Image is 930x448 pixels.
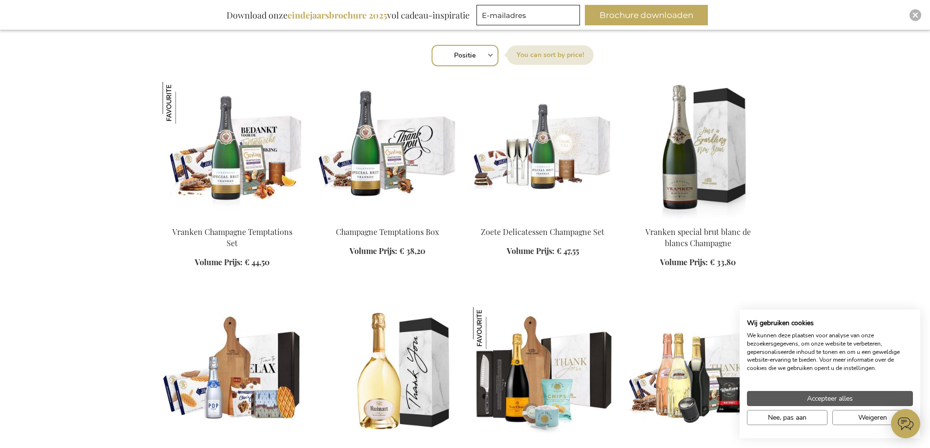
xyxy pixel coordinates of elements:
[318,307,457,444] img: Ruinart Blanc De Blancs Champagne Gift Box
[399,246,425,256] span: € 38,20
[473,307,613,444] img: Luxury Culinary Gift Box
[628,82,768,218] img: Vranken special brut blanc de blancs Champagne
[350,246,397,256] span: Volume Prijs:
[163,82,302,218] img: Vranken Champagne Temptations Set
[660,257,708,267] span: Volume Prijs:
[747,319,913,328] h2: Wij gebruiken cookies
[288,9,387,21] b: eindejaarsbrochure 2025
[645,227,751,248] a: Vranken special brut blanc de blancs Champagne
[807,393,853,404] span: Accepteer alles
[318,82,457,218] img: Champagne Temptations Box
[473,307,515,349] img: Luxe Gastronomische Gift Box
[245,257,269,267] span: € 44,50
[195,257,269,268] a: Volume Prijs: € 44,50
[557,246,579,256] span: € 47,55
[660,257,736,268] a: Volume Prijs: € 33,80
[507,246,555,256] span: Volume Prijs:
[768,412,806,423] span: Nee, pas aan
[476,5,583,28] form: marketing offers and promotions
[350,246,425,257] a: Volume Prijs: € 38,20
[832,410,913,425] button: Alle cookies weigeren
[507,246,579,257] a: Volume Prijs: € 47,55
[747,331,913,372] p: We kunnen deze plaatsen voor analyse van onze bezoekersgegevens, om onze website te verbeteren, g...
[163,82,205,124] img: Vranken Champagne Temptations Set
[507,45,594,65] label: Sorteer op
[163,307,302,444] img: Sweet Delights & Pommery Pop Silver Champagne Box
[481,227,604,237] a: Zoete Delicatessen Champagne Set
[172,227,292,248] a: Vranken Champagne Temptations Set
[163,214,302,224] a: Vranken Champagne Temptations Set Vranken Champagne Temptations Set
[336,227,439,237] a: Champagne Temptations Box
[747,410,827,425] button: Pas cookie voorkeuren aan
[222,5,474,25] div: Download onze vol cadeau-inspiratie
[710,257,736,267] span: € 33,80
[473,214,613,224] a: Sweet Delights Champagne Set
[628,214,768,224] a: Vranken special brut blanc de blancs Champagne
[628,307,768,444] img: XL Luxury Champagne Gourmet Box
[909,9,921,21] div: Close
[318,214,457,224] a: Champagne Temptations Box
[858,412,887,423] span: Weigeren
[476,5,580,25] input: E-mailadres
[891,409,920,438] iframe: belco-activator-frame
[585,5,708,25] button: Brochure downloaden
[195,257,243,267] span: Volume Prijs:
[912,12,918,18] img: Close
[473,82,613,218] img: Sweet Delights Champagne Set
[747,391,913,406] button: Accepteer alle cookies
